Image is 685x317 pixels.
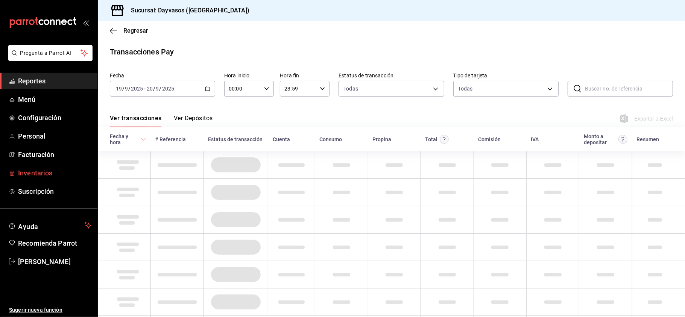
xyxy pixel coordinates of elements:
button: Pregunta a Parrot AI [8,45,93,61]
input: -- [125,86,128,92]
div: Transacciones Pay [110,46,174,57]
button: Ver transacciones [110,115,162,127]
div: navigation tabs [110,115,213,127]
button: Regresar [110,27,148,34]
span: Personal [18,131,91,141]
span: Fecha y hora [110,133,146,145]
span: Recomienda Parrot [18,238,91,248]
span: Inventarios [18,168,91,178]
input: -- [156,86,159,92]
label: Estatus de transacción [339,73,444,78]
input: -- [115,86,122,92]
span: Menú [18,94,91,104]
a: Pregunta a Parrot AI [5,54,93,62]
span: Reportes [18,76,91,86]
div: Comisión [478,136,501,142]
span: [PERSON_NAME] [18,257,91,267]
button: Ver Depósitos [174,115,213,127]
div: Fecha y hora [110,133,139,145]
svg: Este monto equivale al total pagado por el comensal antes de aplicar Comisión e IVA. [440,135,449,144]
span: Configuración [18,113,91,123]
h3: Sucursal: Dayvasos ([GEOGRAPHIC_DATA]) [125,6,249,15]
span: / [122,86,125,92]
span: / [153,86,155,92]
span: / [128,86,131,92]
span: Suscripción [18,186,91,196]
label: Hora fin [280,73,330,78]
div: Resumen [636,136,659,142]
div: Todas [458,85,473,92]
input: ---- [131,86,143,92]
label: Hora inicio [224,73,274,78]
input: ---- [162,86,175,92]
span: Ayuda [18,221,82,230]
div: Consumo [320,136,342,142]
span: Facturación [18,149,91,160]
span: Sugerir nueva función [9,306,91,314]
div: Estatus de transacción [208,136,263,142]
div: Propina [372,136,391,142]
div: # Referencia [155,136,186,142]
svg: Este es el monto resultante del total pagado menos comisión e IVA. Esta será la parte que se depo... [618,135,627,144]
label: Tipo de tarjeta [453,73,559,78]
input: -- [146,86,153,92]
span: - [144,86,146,92]
div: Total [425,136,438,142]
span: Todas [343,85,358,92]
input: Buscar no. de referencia [585,81,673,96]
span: / [159,86,162,92]
div: IVA [531,136,539,142]
label: Fecha [110,73,215,78]
div: Monto a depositar [584,133,617,145]
span: Pregunta a Parrot AI [20,49,81,57]
span: Regresar [123,27,148,34]
button: open_drawer_menu [83,20,89,26]
div: Cuenta [273,136,290,142]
